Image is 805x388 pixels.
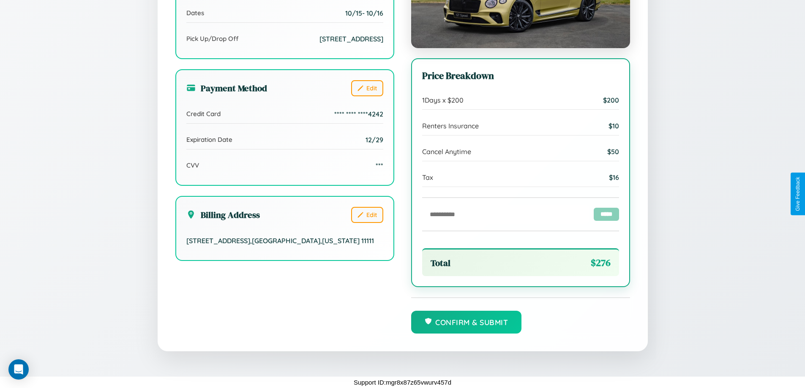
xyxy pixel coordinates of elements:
span: $ 200 [603,96,619,104]
h3: Price Breakdown [422,69,619,82]
span: [STREET_ADDRESS] , [GEOGRAPHIC_DATA] , [US_STATE] 11111 [186,236,374,245]
div: Open Intercom Messenger [8,359,29,380]
span: Pick Up/Drop Off [186,35,239,43]
span: Dates [186,9,204,17]
span: [STREET_ADDRESS] [319,35,383,43]
span: CVV [186,161,199,169]
span: 10 / 15 - 10 / 16 [345,9,383,17]
span: $ 16 [609,173,619,182]
h3: Payment Method [186,82,267,94]
span: $ 50 [607,147,619,156]
p: Support ID: mgr8x87z65vwurv457d [354,377,451,388]
button: Edit [351,80,383,96]
h3: Billing Address [186,209,260,221]
button: Edit [351,207,383,223]
span: 1 Days x $ 200 [422,96,464,104]
span: Credit Card [186,110,221,118]
span: Expiration Date [186,136,232,144]
span: Cancel Anytime [422,147,471,156]
button: Confirm & Submit [411,311,522,334]
span: Total [431,257,450,269]
span: Tax [422,173,433,182]
span: Renters Insurance [422,122,479,130]
span: 12/29 [366,136,383,144]
span: $ 276 [591,256,611,269]
div: Give Feedback [795,177,801,211]
span: $ 10 [609,122,619,130]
